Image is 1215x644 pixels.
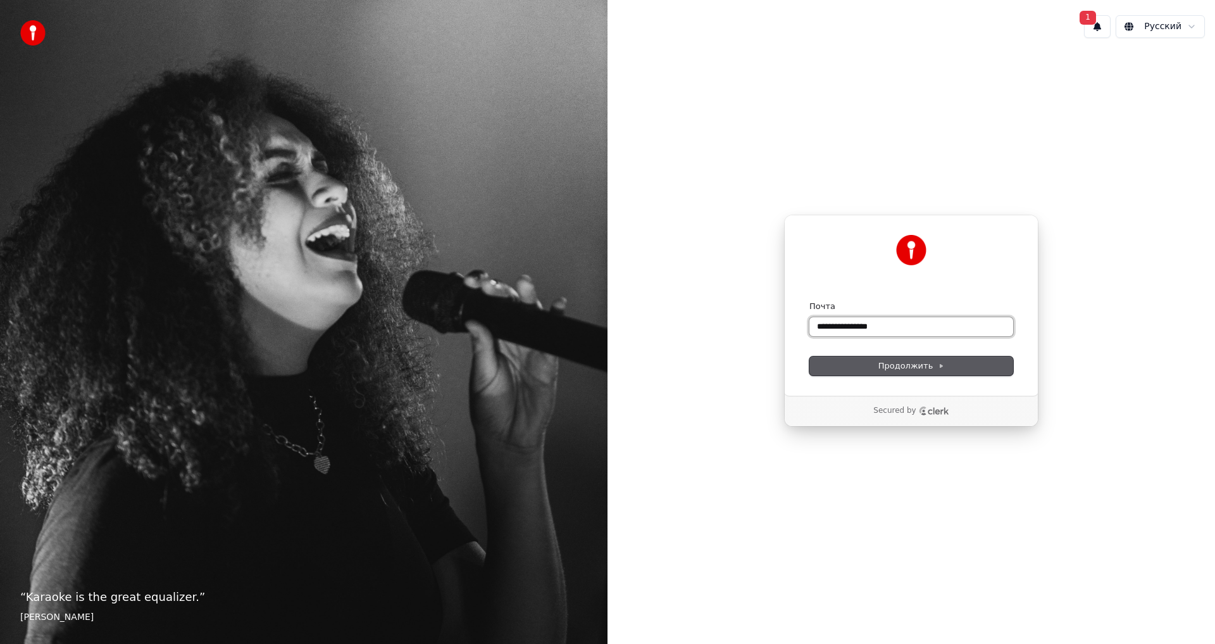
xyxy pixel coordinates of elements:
label: Почта [809,301,835,312]
img: Youka [896,235,926,265]
footer: [PERSON_NAME] [20,611,587,624]
button: Продолжить [809,357,1013,376]
button: 1 [1084,15,1111,38]
img: youka [20,20,46,46]
span: Продолжить [878,360,945,372]
p: Secured by [873,406,916,416]
span: 1 [1080,11,1096,25]
a: Clerk logo [919,407,949,415]
p: “ Karaoke is the great equalizer. ” [20,588,587,606]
